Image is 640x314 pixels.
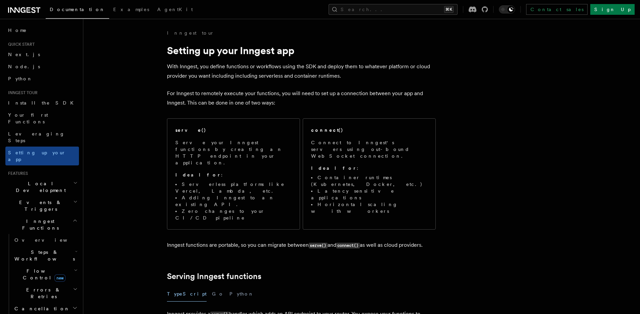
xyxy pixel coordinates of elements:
span: Documentation [50,7,105,12]
code: connect() [336,243,360,248]
h2: serve() [175,127,206,133]
span: Inngest Functions [5,218,73,231]
li: Serverless platforms like Vercel, Lambda, etc. [175,181,292,194]
strong: Ideal for [175,172,221,178]
button: Steps & Workflows [12,246,79,265]
span: Overview [14,237,84,243]
span: Python [8,76,33,81]
span: Steps & Workflows [12,249,75,262]
a: Home [5,24,79,36]
a: Examples [109,2,153,18]
span: Setting up your app [8,150,66,162]
span: Inngest tour [5,90,38,95]
button: Local Development [5,178,79,196]
button: Go [212,286,224,302]
a: connect()Connect to Inngest's servers using out-bound WebSocket connection.Ideal for:Container ru... [303,118,436,230]
a: Inngest tour [167,30,214,36]
button: Python [229,286,254,302]
p: Serve your Inngest functions by creating an HTTP endpoint in your application. [175,139,292,166]
span: Flow Control [12,268,74,281]
p: : [175,171,292,178]
li: Zero changes to your CI/CD pipeline [175,208,292,221]
a: Contact sales [526,4,588,15]
li: Container runtimes (Kubernetes, Docker, etc.) [311,174,427,188]
span: Next.js [8,52,40,57]
a: Your first Functions [5,109,79,128]
span: Node.js [8,64,40,69]
p: Inngest functions are portable, so you can migrate between and as well as cloud providers. [167,240,436,250]
button: Inngest Functions [5,215,79,234]
span: Examples [113,7,149,12]
button: Toggle dark mode [499,5,515,13]
span: AgentKit [157,7,193,12]
strong: Ideal for [311,165,357,171]
button: Flow Controlnew [12,265,79,284]
p: For Inngest to remotely execute your functions, you will need to set up a connection between your... [167,89,436,108]
a: Serving Inngest functions [167,272,261,281]
a: Overview [12,234,79,246]
button: Errors & Retries [12,284,79,303]
a: serve()Serve your Inngest functions by creating an HTTP endpoint in your application.Ideal for:Se... [167,118,300,230]
a: Python [5,73,79,85]
a: Node.js [5,61,79,73]
h1: Setting up your Inngest app [167,44,436,56]
p: Connect to Inngest's servers using out-bound WebSocket connection. [311,139,427,159]
span: Home [8,27,27,34]
span: Quick start [5,42,35,47]
h2: connect() [311,127,343,133]
span: new [54,274,66,282]
kbd: ⌘K [444,6,454,13]
a: Next.js [5,48,79,61]
a: Documentation [46,2,109,19]
a: AgentKit [153,2,197,18]
li: Adding Inngest to an existing API. [175,194,292,208]
span: Leveraging Steps [8,131,65,143]
span: Features [5,171,28,176]
p: With Inngest, you define functions or workflows using the SDK and deploy them to whatever platfor... [167,62,436,81]
span: Install the SDK [8,100,78,106]
li: Horizontal scaling with workers [311,201,427,214]
button: TypeScript [167,286,207,302]
button: Events & Triggers [5,196,79,215]
span: Cancellation [12,305,70,312]
span: Events & Triggers [5,199,73,212]
span: Your first Functions [8,112,48,124]
span: Errors & Retries [12,286,73,300]
button: Search...⌘K [329,4,458,15]
p: : [311,165,427,171]
a: Leveraging Steps [5,128,79,147]
code: serve() [309,243,328,248]
a: Install the SDK [5,97,79,109]
span: Local Development [5,180,73,194]
li: Latency sensitive applications [311,188,427,201]
a: Sign Up [590,4,635,15]
a: Setting up your app [5,147,79,165]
